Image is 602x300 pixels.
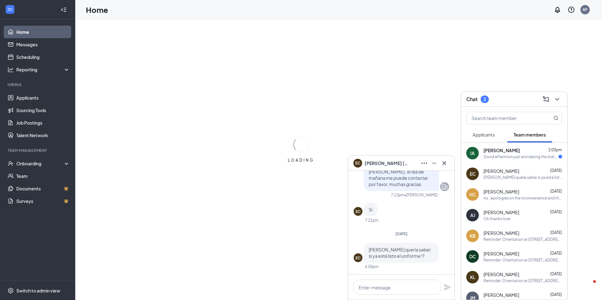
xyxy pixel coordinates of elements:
[483,292,519,298] span: [PERSON_NAME]
[369,169,428,187] span: [PERSON_NAME] , el día de mañana me puede contactar por favor, muchas gracias
[441,159,448,167] svg: Cross
[483,230,519,236] span: [PERSON_NAME]
[285,158,317,163] div: LOADING
[550,168,562,173] span: [DATE]
[16,160,65,167] div: Onboarding
[483,189,519,195] span: [PERSON_NAME]
[550,189,562,194] span: [DATE]
[439,158,449,168] button: Cross
[369,247,431,259] span: [PERSON_NAME] quería saber si ya está listo el uniforme !?
[514,132,546,137] span: Team members
[444,283,451,291] svg: Plane
[469,253,476,260] div: DC
[429,158,439,168] button: Minimize
[8,148,69,153] div: Team Management
[419,158,429,168] button: Ellipses
[16,287,60,294] div: Switch to admin view
[483,175,562,180] div: [PERSON_NAME] quería saber si ya está listo el uniforme !?
[430,159,438,167] svg: Minimize
[466,96,478,103] h3: Chat
[568,6,575,13] svg: QuestionInfo
[7,6,13,13] svg: WorkstreamLogo
[16,91,70,104] a: Applicants
[470,233,476,239] div: KB
[483,96,486,102] div: 2
[16,116,70,129] a: Job Postings
[548,147,562,152] span: 2:03pm
[470,212,475,218] div: AJ
[404,192,438,198] span: • [PERSON_NAME]
[61,7,67,13] svg: Collapse
[365,218,378,223] div: 7:21pm
[550,251,562,256] span: [DATE]
[441,183,448,190] svg: Company
[16,38,70,51] a: Messages
[469,191,476,198] div: HC
[16,51,70,63] a: Scheduling
[550,292,562,297] span: [DATE]
[470,171,476,177] div: EC
[369,207,372,212] span: Si
[554,6,561,13] svg: Notifications
[542,96,550,103] svg: ComposeMessage
[483,251,519,257] span: [PERSON_NAME]
[581,279,596,294] iframe: Intercom live chat
[483,209,519,215] span: [PERSON_NAME]
[16,66,70,73] div: Reporting
[483,147,520,153] span: [PERSON_NAME]
[8,82,69,87] div: Hiring
[86,4,108,15] h1: Home
[550,230,562,235] span: [DATE]
[8,287,14,294] svg: Settings
[16,26,70,38] a: Home
[550,272,562,276] span: [DATE]
[420,159,428,167] svg: Ellipses
[483,271,519,277] span: [PERSON_NAME]
[550,209,562,214] span: [DATE]
[553,116,558,121] svg: MagnifyingGlass
[541,94,551,104] button: ComposeMessage
[16,170,70,182] a: Team
[473,132,495,137] span: Applicants
[483,195,562,201] div: no . apologies on the inconvenience and the time. have a nice one
[483,278,562,283] div: Reminder: Orientation at [STREET_ADDRESS]. [DATE] 1 PM.
[483,154,558,159] div: Good afternoon just wondering the status of when my orientation would be?
[483,237,562,242] div: Reminder: Orientation at [STREET_ADDRESS]. [DATE] 1 PM.
[391,192,404,198] div: 7:13pm
[16,195,70,207] a: SurveysCrown
[356,255,361,261] div: EC
[583,7,588,12] div: AP
[365,160,409,167] span: [PERSON_NAME] [PERSON_NAME]
[8,160,14,167] svg: UserCheck
[16,129,70,142] a: Talent Network
[8,66,14,73] svg: Analysis
[483,168,519,174] span: [PERSON_NAME]
[483,216,510,221] div: Ok thanks love
[467,112,541,124] input: Search team member
[16,104,70,116] a: Sourcing Tools
[395,231,408,236] span: [DATE]
[356,209,361,214] div: EC
[16,182,70,195] a: DocumentsCrown
[365,264,378,269] div: 6:50pm
[470,150,475,156] div: IA
[552,94,562,104] button: ChevronDown
[553,96,561,103] svg: ChevronDown
[483,257,562,263] div: Reminder: Orientation at [STREET_ADDRESS]. [DATE] 1 PM.
[470,274,475,280] div: KL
